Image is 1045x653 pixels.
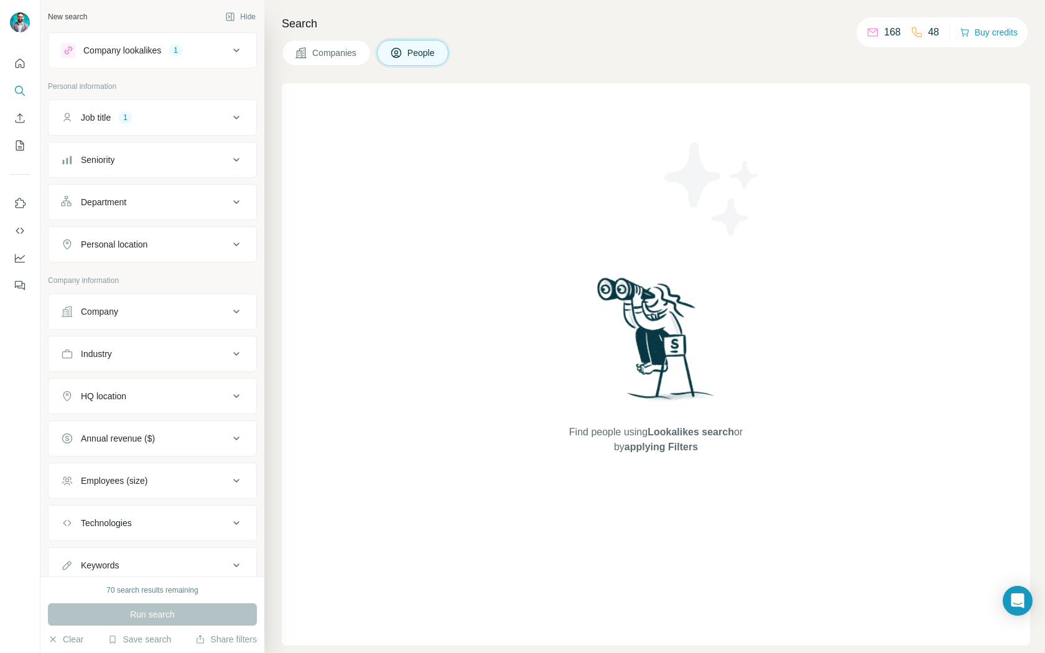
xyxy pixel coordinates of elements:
p: 168 [884,25,901,40]
div: Annual revenue ($) [81,432,155,445]
img: Avatar [10,12,30,32]
p: Personal information [48,81,257,92]
div: 70 search results remaining [106,585,198,596]
span: Companies [312,47,358,59]
span: Find people using or by [556,425,755,455]
button: My lists [10,134,30,157]
button: Job title1 [49,103,256,132]
div: Company [81,305,118,318]
button: Save search [108,633,171,646]
button: Quick start [10,52,30,75]
button: Personal location [49,229,256,259]
p: 48 [928,25,939,40]
button: Company [49,297,256,327]
button: Search [10,80,30,102]
div: 1 [118,112,132,123]
div: HQ location [81,390,126,402]
button: Share filters [195,633,257,646]
button: Feedback [10,274,30,297]
span: Lookalikes search [648,427,734,437]
button: Buy credits [960,24,1018,41]
button: Seniority [49,145,256,175]
button: Enrich CSV [10,107,30,129]
div: Industry [81,348,112,360]
button: HQ location [49,381,256,411]
div: 1 [169,45,183,56]
button: Industry [49,339,256,369]
div: New search [48,11,87,22]
button: Keywords [49,550,256,580]
button: Annual revenue ($) [49,424,256,453]
button: Technologies [49,508,256,538]
button: Hide [216,7,264,26]
button: Use Surfe on LinkedIn [10,192,30,215]
div: Personal location [81,238,147,251]
img: Surfe Illustration - Stars [656,133,768,245]
div: Department [81,196,126,208]
p: Company information [48,275,257,286]
div: Seniority [81,154,114,166]
img: Surfe Illustration - Woman searching with binoculars [592,274,721,413]
span: People [407,47,436,59]
div: Keywords [81,559,119,572]
button: Employees (size) [49,466,256,496]
button: Dashboard [10,247,30,269]
button: Department [49,187,256,217]
button: Use Surfe API [10,220,30,242]
div: Employees (size) [81,475,147,487]
div: Company lookalikes [83,44,161,57]
div: Job title [81,111,111,124]
h4: Search [282,15,1030,32]
div: Open Intercom Messenger [1003,586,1033,616]
button: Clear [48,633,83,646]
button: Company lookalikes1 [49,35,256,65]
span: applying Filters [625,442,698,452]
div: Technologies [81,517,132,529]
